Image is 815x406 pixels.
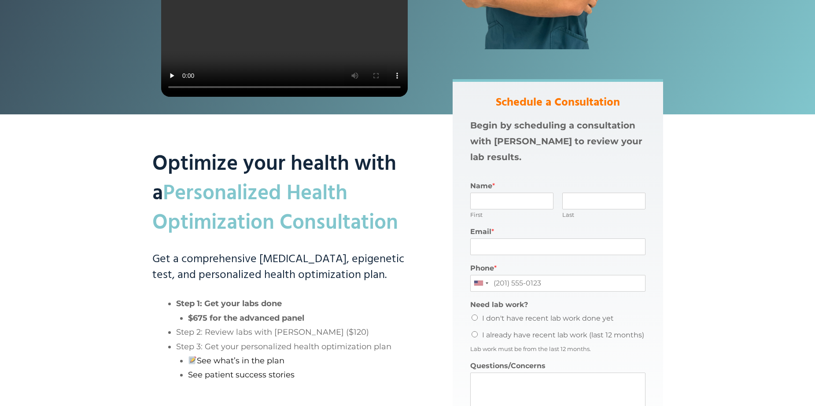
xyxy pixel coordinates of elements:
[470,227,645,237] label: Email
[482,314,614,322] label: I don't have recent lab work done yet
[471,275,491,291] div: United States: +1
[176,325,417,339] li: Step 2: Review labs with [PERSON_NAME] ($120)
[188,313,304,323] strong: $675 for the advanced panel
[152,252,417,284] h3: Get a comprehensive [MEDICAL_DATA], epigenetic test, and personalized health optimization plan.
[470,264,645,273] label: Phone
[470,300,645,310] label: Need lab work?
[470,275,645,292] input: (201) 555-0123
[562,211,645,219] label: Last
[176,340,417,382] li: Step 3: Get your personalized health optimization plan
[496,94,620,112] strong: Schedule a Consultation
[152,177,398,240] mark: Personalized Health Optimization Consultation
[470,120,642,162] strong: Begin by scheduling a consultation with [PERSON_NAME] to review your lab results.
[470,362,645,371] label: Questions/Concerns
[188,356,196,364] img: 📝
[176,299,282,308] strong: Step 1: Get your labs done
[470,182,645,191] label: Name
[188,356,285,366] a: See what’s in the plan
[482,331,644,339] label: I already have recent lab work (last 12 months)
[188,370,295,380] a: See patient success stories
[470,211,553,219] label: First
[470,345,645,353] div: Lab work must be from the last 12 months.
[152,79,417,238] h2: Optimize your health with a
